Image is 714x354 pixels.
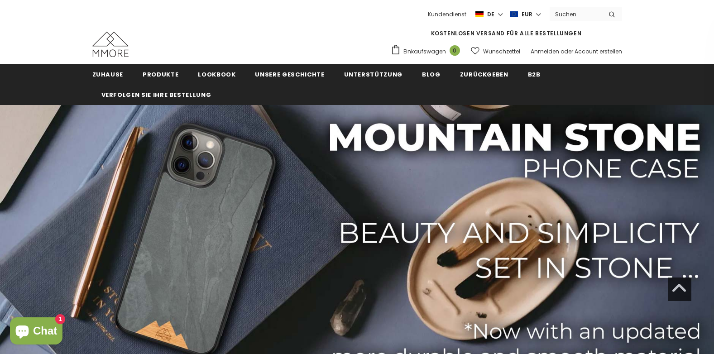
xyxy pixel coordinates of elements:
span: Kundendienst [428,10,466,18]
span: Zurückgeben [460,70,508,79]
a: Anmelden [531,48,559,55]
a: Verfolgen Sie Ihre Bestellung [101,84,211,105]
input: Search Site [550,8,602,21]
a: Lookbook [198,64,235,84]
span: Einkaufswagen [403,47,446,56]
a: Zuhause [92,64,124,84]
span: Produkte [143,70,178,79]
a: Blog [422,64,441,84]
span: Wunschzettel [483,47,520,56]
img: MMORE Cases [92,32,129,57]
inbox-online-store-chat: Onlineshop-Chat von Shopify [7,317,65,347]
a: Wunschzettel [471,43,520,59]
a: Account erstellen [575,48,622,55]
span: Unsere Geschichte [255,70,324,79]
a: B2B [528,64,541,84]
span: Blog [422,70,441,79]
span: de [487,10,494,19]
a: Einkaufswagen 0 [391,44,465,58]
span: EUR [522,10,532,19]
span: 0 [450,45,460,56]
span: Verfolgen Sie Ihre Bestellung [101,91,211,99]
a: Produkte [143,64,178,84]
a: Zurückgeben [460,64,508,84]
span: KOSTENLOSEN VERSAND FÜR ALLE BESTELLUNGEN [431,29,582,37]
span: Lookbook [198,70,235,79]
a: Unsere Geschichte [255,64,324,84]
span: B2B [528,70,541,79]
span: oder [561,48,573,55]
a: Unterstützung [344,64,403,84]
span: Unterstützung [344,70,403,79]
img: i-lang-2.png [475,10,484,18]
span: Zuhause [92,70,124,79]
